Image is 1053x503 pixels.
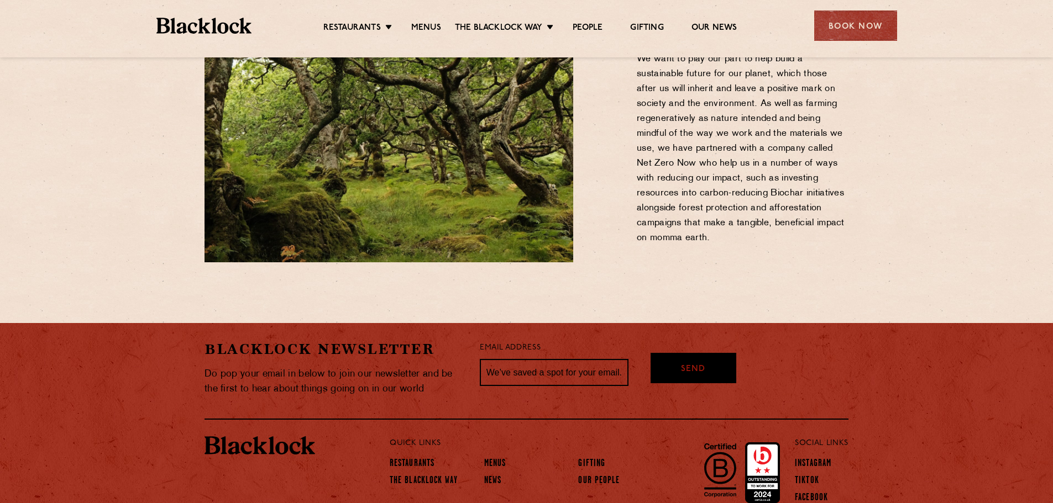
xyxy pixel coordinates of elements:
[484,458,506,470] a: Menus
[455,23,542,35] a: The Blacklock Way
[205,340,463,359] h2: Blacklock Newsletter
[156,18,252,34] img: BL_Textured_Logo-footer-cropped.svg
[390,458,434,470] a: Restaurants
[795,475,819,488] a: TikTok
[480,359,628,386] input: We’ve saved a spot for your email...
[573,23,603,35] a: People
[795,436,848,451] p: Social Links
[637,52,848,246] p: We want to play our part to help build a sustainable future for our planet, which those after us ...
[795,458,831,470] a: Instagram
[814,10,897,41] div: Book Now
[630,23,663,35] a: Gifting
[698,437,743,503] img: B-Corp-Logo-Black-RGB.svg
[681,363,705,376] span: Send
[480,342,541,354] label: Email Address
[484,475,501,488] a: News
[205,436,315,455] img: BL_Textured_Logo-footer-cropped.svg
[578,475,620,488] a: Our People
[390,436,758,451] p: Quick Links
[411,23,441,35] a: Menus
[390,475,458,488] a: The Blacklock Way
[691,23,737,35] a: Our News
[578,458,605,470] a: Gifting
[205,367,463,396] p: Do pop your email in below to join our newsletter and be the first to hear about things going on ...
[323,23,381,35] a: Restaurants
[745,442,780,503] img: Accred_2023_2star.png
